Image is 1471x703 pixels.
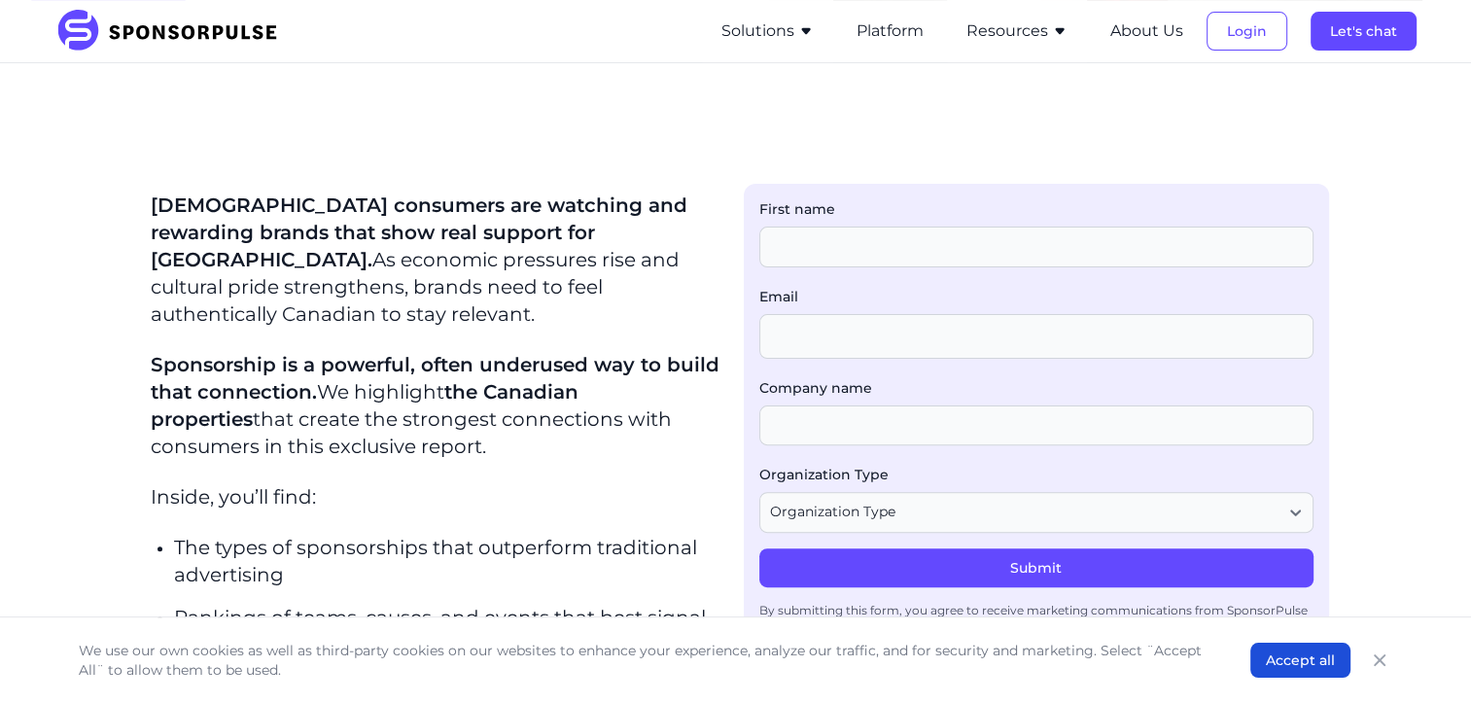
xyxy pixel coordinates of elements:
button: Login [1207,12,1287,51]
button: Resources [966,19,1068,43]
button: About Us [1110,19,1183,43]
label: First name [759,199,1313,219]
p: We highlight that create the strongest connections with consumers in this exclusive report. [151,351,720,460]
p: Inside, you’ll find: [151,483,720,510]
a: Platform [857,22,924,40]
p: We use our own cookies as well as third-party cookies on our websites to enhance your experience,... [79,641,1211,680]
button: Close [1366,647,1393,674]
label: Organization Type [759,465,1313,484]
button: Let's chat [1311,12,1417,51]
span: [DEMOGRAPHIC_DATA] consumers are watching and rewarding brands that show real support for [GEOGRA... [151,193,687,271]
button: Solutions [721,19,814,43]
a: About Us [1110,22,1183,40]
button: Accept all [1250,643,1350,678]
label: Company name [759,378,1313,398]
a: Let's chat [1311,22,1417,40]
p: Rankings of teams, causes, and events that best signal Canadian support [174,604,720,658]
iframe: Chat Widget [1374,610,1471,703]
button: Submit [759,548,1313,587]
p: As economic pressures rise and cultural pride strengthens, brands need to feel authentically Cana... [151,192,720,328]
img: SponsorPulse [55,10,292,53]
span: Sponsorship is a powerful, often underused way to build that connection. [151,353,719,404]
p: The types of sponsorships that outperform traditional advertising [174,534,720,588]
div: By submitting this form, you agree to receive marketing communications from SponsorPulse accordin... [759,595,1313,642]
label: Email [759,287,1313,306]
button: Platform [857,19,924,43]
a: Login [1207,22,1287,40]
div: Widget de chat [1374,610,1471,703]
